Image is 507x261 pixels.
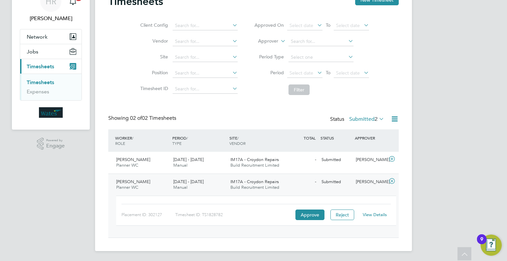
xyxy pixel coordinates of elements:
div: - [285,154,319,165]
span: [DATE] - [DATE] [173,157,204,162]
div: [PERSON_NAME] [353,177,388,187]
img: wates-logo-retina.png [39,107,63,118]
div: Timesheet ID: TS1828782 [175,210,294,220]
span: To [324,21,332,29]
span: Select date [289,70,313,76]
span: Powered by [46,138,65,143]
label: Submitted [349,116,384,122]
label: Site [138,54,168,60]
div: PERIOD [171,132,228,149]
span: IM17A - Croydon Repairs [230,179,279,184]
button: Open Resource Center, 9 new notifications [481,235,502,256]
span: / [132,135,133,141]
div: Timesheets [20,74,82,100]
div: Showing [108,115,178,122]
a: Go to home page [20,107,82,118]
span: 02 of [130,115,142,121]
button: Approve [295,210,324,220]
span: Engage [46,143,65,149]
span: Jobs [27,49,38,55]
a: Powered byEngage [37,138,65,150]
span: [PERSON_NAME] [116,157,150,162]
input: Search for... [173,37,238,46]
span: / [186,135,188,141]
a: View Details [363,212,387,217]
span: TYPE [172,141,182,146]
button: Filter [288,84,310,95]
span: Select date [289,22,313,28]
span: 02 Timesheets [130,115,176,121]
div: Status [330,115,386,124]
label: Timesheet ID [138,85,168,91]
div: 9 [480,239,483,248]
span: [PERSON_NAME] [116,179,150,184]
span: / [237,135,239,141]
span: 2 [375,116,378,122]
label: Approver [249,38,278,45]
input: Search for... [173,53,238,62]
div: [PERSON_NAME] [353,154,388,165]
label: Client Config [138,22,168,28]
input: Search for... [173,84,238,94]
div: STATUS [319,132,353,144]
span: Planner WC [116,162,138,168]
input: Search for... [288,37,354,46]
span: Timesheets [27,63,54,70]
a: Timesheets [27,79,54,85]
span: Manual [173,184,187,190]
span: [DATE] - [DATE] [173,179,204,184]
span: IM17A - Croydon Repairs [230,157,279,162]
span: VENDOR [229,141,246,146]
label: Approved On [254,22,284,28]
button: Jobs [20,44,82,59]
div: APPROVER [353,132,388,144]
span: TOTAL [304,135,316,141]
div: Placement ID: 302127 [121,210,175,220]
span: Build Recruitment Limited [230,184,279,190]
span: ROLE [115,141,125,146]
div: Submitted [319,177,353,187]
span: Manual [173,162,187,168]
span: Select date [336,70,360,76]
div: Submitted [319,154,353,165]
a: Expenses [27,88,49,95]
button: Network [20,29,82,44]
input: Select one [288,53,354,62]
span: Network [27,34,48,40]
span: Planner WC [116,184,138,190]
label: Period Type [254,54,284,60]
label: Period [254,70,284,76]
button: Reject [330,210,354,220]
div: - [285,177,319,187]
div: SITE [228,132,285,149]
span: To [324,68,332,77]
input: Search for... [173,21,238,30]
span: Heather Rattenbury [20,15,82,22]
button: Timesheets [20,59,82,74]
label: Position [138,70,168,76]
div: WORKER [114,132,171,149]
span: Build Recruitment Limited [230,162,279,168]
input: Search for... [173,69,238,78]
label: Vendor [138,38,168,44]
span: Select date [336,22,360,28]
